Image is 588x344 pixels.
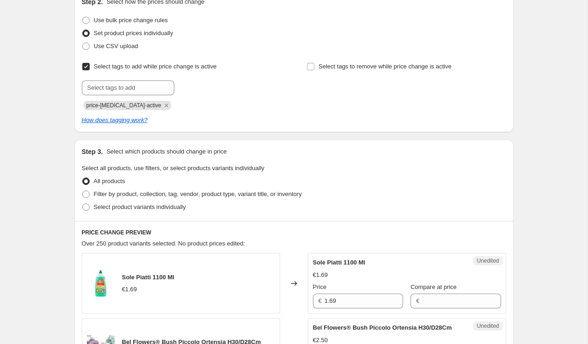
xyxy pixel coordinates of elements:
[410,283,457,290] span: Compare at price
[162,101,171,110] button: Remove price-change-job-active
[122,274,174,281] span: Sole Piatti 1100 Ml
[313,259,365,266] span: Sole Piatti 1100 Ml
[86,102,161,109] span: price-change-job-active
[94,30,173,37] span: Set product prices individually
[477,257,499,264] span: Unedited
[313,270,328,280] div: €1.69
[82,147,103,156] h2: Step 3.
[82,117,147,123] a: How does tagging work?
[82,229,506,236] h6: PRICE CHANGE PREVIEW
[87,270,115,297] img: 8002910022235__89482.1674140206.1280.1280_80x.jpg
[313,324,452,331] span: Bel Flowers® Bush Piccolo Ortensia H30/D28Cm
[477,322,499,330] span: Unedited
[318,297,322,304] span: €
[94,203,186,210] span: Select product variants individually
[82,240,245,247] span: Over 250 product variants selected. No product prices edited:
[318,63,452,70] span: Select tags to remove while price change is active
[94,43,138,49] span: Use CSV upload
[122,285,137,294] div: €1.69
[82,165,264,172] span: Select all products, use filters, or select products variants individually
[94,17,168,24] span: Use bulk price change rules
[94,190,302,197] span: Filter by product, collection, tag, vendor, product type, variant title, or inventory
[416,297,419,304] span: €
[94,63,217,70] span: Select tags to add while price change is active
[106,147,227,156] p: Select which products should change in price
[94,178,125,184] span: All products
[82,80,174,95] input: Select tags to add
[313,283,327,290] span: Price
